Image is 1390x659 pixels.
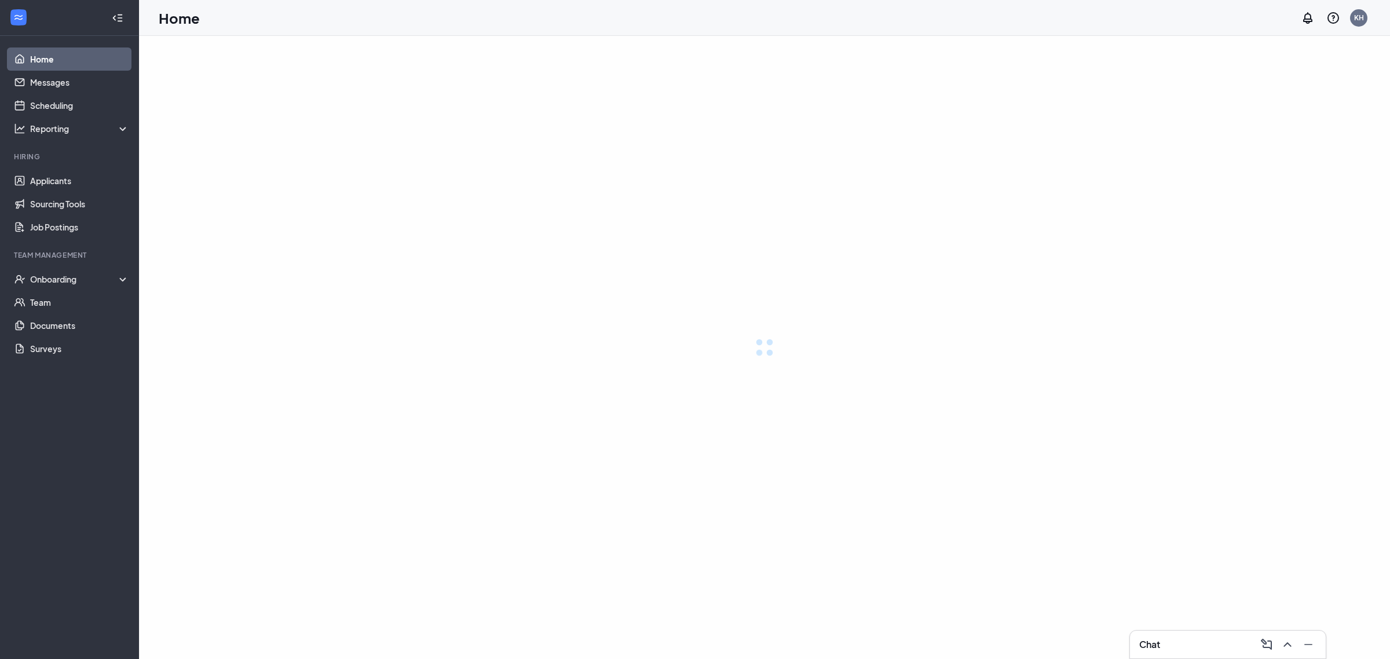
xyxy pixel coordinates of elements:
[30,192,129,215] a: Sourcing Tools
[1326,11,1340,25] svg: QuestionInfo
[30,291,129,314] a: Team
[30,123,130,134] div: Reporting
[30,94,129,117] a: Scheduling
[14,152,127,162] div: Hiring
[30,314,129,337] a: Documents
[30,273,130,285] div: Onboarding
[112,12,123,24] svg: Collapse
[159,8,200,28] h1: Home
[1281,638,1294,651] svg: ChevronUp
[13,12,24,23] svg: WorkstreamLogo
[30,47,129,71] a: Home
[30,169,129,192] a: Applicants
[1354,13,1364,23] div: KH
[1301,638,1315,651] svg: Minimize
[14,250,127,260] div: Team Management
[1298,635,1316,654] button: Minimize
[1260,638,1274,651] svg: ComposeMessage
[30,215,129,239] a: Job Postings
[1301,11,1315,25] svg: Notifications
[1277,635,1296,654] button: ChevronUp
[14,273,25,285] svg: UserCheck
[14,123,25,134] svg: Analysis
[30,337,129,360] a: Surveys
[1256,635,1275,654] button: ComposeMessage
[30,71,129,94] a: Messages
[1139,638,1160,651] h3: Chat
